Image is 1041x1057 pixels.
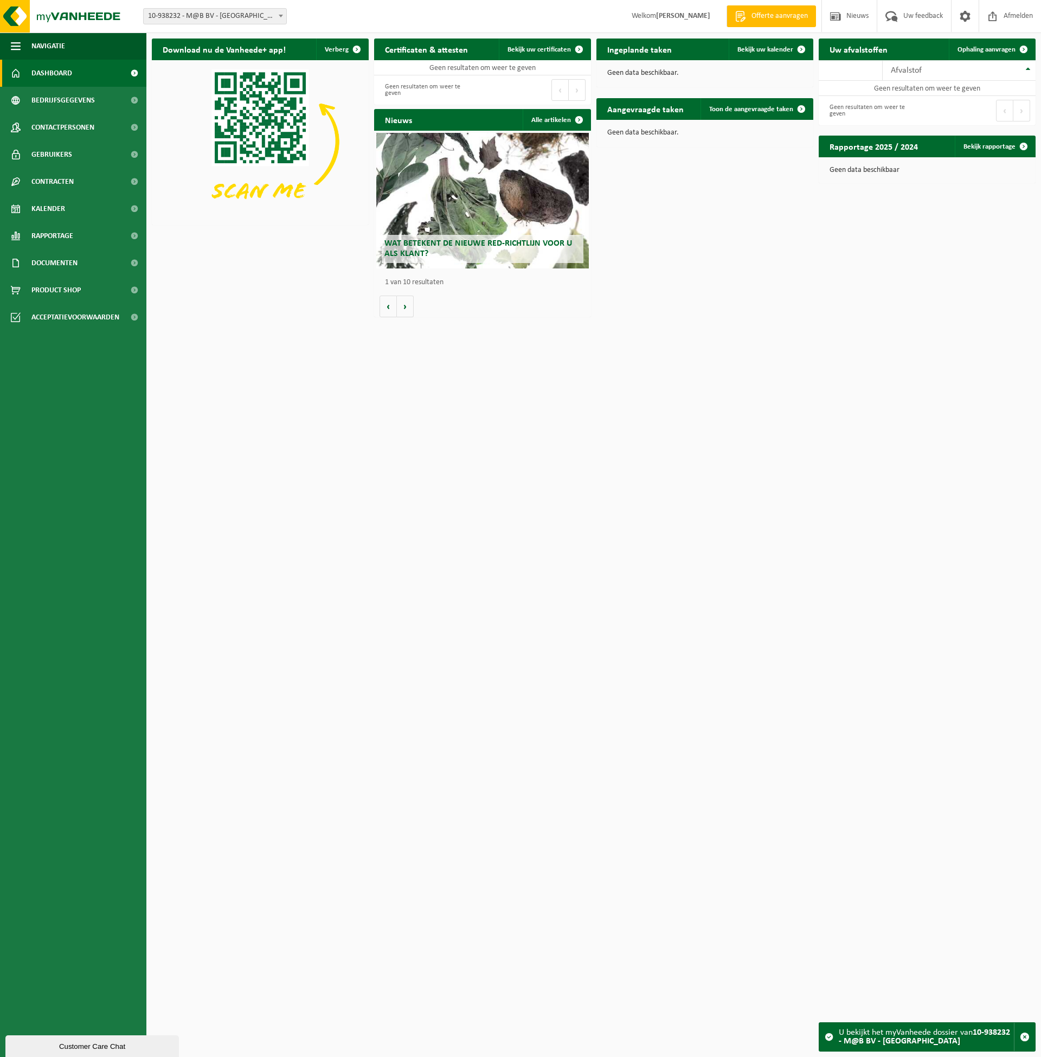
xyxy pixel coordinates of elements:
[656,12,710,20] strong: [PERSON_NAME]
[1013,100,1030,121] button: Next
[709,106,793,113] span: Toon de aangevraagde taken
[31,249,78,277] span: Documenten
[819,39,898,60] h2: Uw afvalstoffen
[152,39,297,60] h2: Download nu de Vanheede+ app!
[374,109,423,130] h2: Nieuws
[374,39,479,60] h2: Certificaten & attesten
[31,304,119,331] span: Acceptatievoorwaarden
[830,166,1025,174] p: Geen data beschikbaar
[385,279,586,286] p: 1 van 10 resultaten
[596,39,683,60] h2: Ingeplande taken
[31,141,72,168] span: Gebruikers
[701,98,812,120] a: Toon de aangevraagde taken
[374,60,591,75] td: Geen resultaten om weer te geven
[31,277,81,304] span: Product Shop
[31,33,65,60] span: Navigatie
[891,66,922,75] span: Afvalstof
[839,1028,1010,1046] strong: 10-938232 - M@B BV - [GEOGRAPHIC_DATA]
[499,39,590,60] a: Bekijk uw certificaten
[958,46,1016,53] span: Ophaling aanvragen
[819,81,1036,96] td: Geen resultaten om weer te geven
[523,109,590,131] a: Alle artikelen
[152,60,369,223] img: Download de VHEPlus App
[316,39,368,60] button: Verberg
[727,5,816,27] a: Offerte aanvragen
[31,60,72,87] span: Dashboard
[5,1033,181,1057] iframe: chat widget
[143,8,287,24] span: 10-938232 - M@B BV - NIEUWKAPELLE
[31,195,65,222] span: Kalender
[507,46,571,53] span: Bekijk uw certificaten
[31,168,74,195] span: Contracten
[384,239,572,258] span: Wat betekent de nieuwe RED-richtlijn voor u als klant?
[749,11,811,22] span: Offerte aanvragen
[569,79,586,101] button: Next
[824,99,922,123] div: Geen resultaten om weer te geven
[144,9,286,24] span: 10-938232 - M@B BV - NIEUWKAPELLE
[31,114,94,141] span: Contactpersonen
[380,296,397,317] button: Vorige
[325,46,349,53] span: Verberg
[31,222,73,249] span: Rapportage
[737,46,793,53] span: Bekijk uw kalender
[397,296,414,317] button: Volgende
[996,100,1013,121] button: Previous
[729,39,812,60] a: Bekijk uw kalender
[607,129,802,137] p: Geen data beschikbaar.
[839,1023,1014,1051] div: U bekijkt het myVanheede dossier van
[607,69,802,77] p: Geen data beschikbaar.
[376,133,589,268] a: Wat betekent de nieuwe RED-richtlijn voor u als klant?
[949,39,1034,60] a: Ophaling aanvragen
[596,98,695,119] h2: Aangevraagde taken
[551,79,569,101] button: Previous
[955,136,1034,157] a: Bekijk rapportage
[380,78,477,102] div: Geen resultaten om weer te geven
[819,136,929,157] h2: Rapportage 2025 / 2024
[31,87,95,114] span: Bedrijfsgegevens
